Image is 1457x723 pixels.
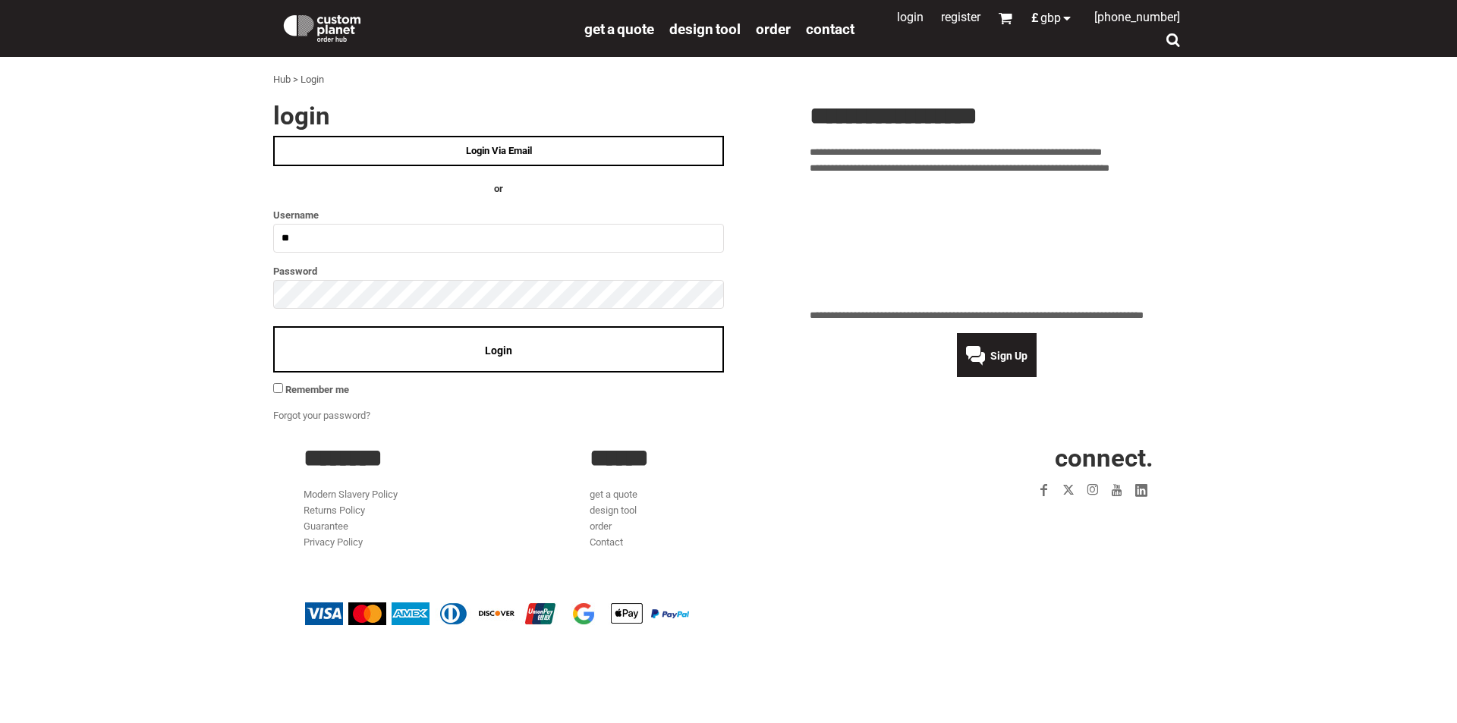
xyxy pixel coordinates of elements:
[392,602,430,625] img: American Express
[285,384,349,395] span: Remember me
[301,72,324,88] div: Login
[756,20,791,38] span: order
[944,511,1153,530] iframe: Customer reviews powered by Trustpilot
[273,136,724,166] a: Login Via Email
[990,350,1027,362] span: Sign Up
[273,206,724,224] label: Username
[565,602,603,625] img: Google Pay
[435,602,473,625] img: Diners Club
[590,520,612,532] a: order
[806,20,854,38] span: Contact
[304,489,398,500] a: Modern Slavery Policy
[273,410,370,421] a: Forgot your password?
[584,20,654,37] a: get a quote
[293,72,298,88] div: >
[281,11,363,42] img: Custom Planet
[651,609,689,618] img: PayPal
[810,185,1184,299] iframe: Customer reviews powered by Trustpilot
[590,505,637,516] a: design tool
[466,145,532,156] span: Login Via Email
[590,489,637,500] a: get a quote
[305,602,343,625] img: Visa
[897,10,924,24] a: Login
[1031,12,1040,24] span: £
[584,20,654,38] span: get a quote
[669,20,741,37] a: design tool
[1094,10,1180,24] span: [PHONE_NUMBER]
[304,536,363,548] a: Privacy Policy
[941,10,980,24] a: Register
[806,20,854,37] a: Contact
[304,505,365,516] a: Returns Policy
[478,602,516,625] img: Discover
[608,602,646,625] img: Apple Pay
[1040,12,1061,24] span: GBP
[348,602,386,625] img: Mastercard
[273,181,724,197] h4: OR
[521,602,559,625] img: China UnionPay
[273,74,291,85] a: Hub
[590,536,623,548] a: Contact
[876,445,1153,470] h2: CONNECT.
[273,262,724,280] label: Password
[304,520,348,532] a: Guarantee
[756,20,791,37] a: order
[669,20,741,38] span: design tool
[485,344,512,357] span: Login
[273,103,724,128] h2: Login
[273,4,577,49] a: Custom Planet
[273,383,283,393] input: Remember me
